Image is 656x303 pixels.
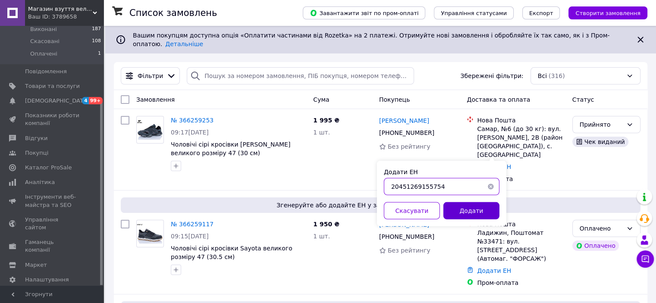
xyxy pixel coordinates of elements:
[477,267,511,274] a: Додати ЕН
[25,261,47,269] span: Маркет
[377,231,436,243] div: [PHONE_NUMBER]
[313,233,330,240] span: 1 шт.
[165,41,203,47] a: Детальніше
[171,117,213,124] a: № 366259253
[379,96,410,103] span: Покупець
[529,10,553,16] span: Експорт
[580,224,623,233] div: Оплачено
[137,120,163,140] img: Фото товару
[136,220,164,247] a: Фото товару
[313,221,339,228] span: 1 950 ₴
[549,72,565,79] span: (316)
[467,96,530,103] span: Доставка та оплата
[25,276,69,284] span: Налаштування
[138,72,163,80] span: Фільтри
[313,117,339,124] span: 1 995 ₴
[171,141,290,156] a: Чоловічі сірі кросівки [PERSON_NAME] великого розміру 47 (30 см)
[477,228,565,263] div: Ладижин, Поштомат №33471: вул. [STREET_ADDRESS] (Автомаг. "ФОРСАЖ")
[25,68,67,75] span: Повідомлення
[637,250,654,268] button: Чат з покупцем
[572,96,594,103] span: Статус
[25,82,80,90] span: Товари та послуги
[477,116,565,125] div: Нова Пошта
[310,9,418,17] span: Завантажити звіт по пром-оплаті
[384,169,418,175] label: Додати ЕН
[460,72,523,80] span: Збережені фільтри:
[25,193,80,209] span: Інструменти веб-майстра та SEO
[538,72,547,80] span: Всі
[89,97,103,104] span: 99+
[25,238,80,254] span: Гаманець компанії
[477,175,565,183] div: Післяплата
[171,245,292,260] a: Чоловічі сірі кросівки Sayota великого розміру 47 (30.5 см)
[580,120,623,129] div: Прийнято
[25,164,72,172] span: Каталог ProSale
[388,143,430,150] span: Без рейтингу
[25,178,55,186] span: Аналітика
[187,67,414,84] input: Пошук за номером замовлення, ПІБ покупця, номером телефону, Email, номером накладної
[482,178,499,195] button: Очистить
[560,9,647,16] a: Створити замовлення
[477,220,565,228] div: Нова Пошта
[171,129,209,136] span: 09:17[DATE]
[377,127,436,139] div: [PHONE_NUMBER]
[477,278,565,287] div: Пром-оплата
[388,247,430,254] span: Без рейтингу
[92,37,101,45] span: 108
[572,137,628,147] div: Чек виданий
[133,32,609,47] span: Вашим покупцям доступна опція «Оплатити частинами від Rozetka» на 2 платежі. Отримуйте нові замов...
[98,50,101,58] span: 1
[171,221,213,228] a: № 366259117
[384,202,440,219] button: Скасувати
[25,97,89,105] span: [DEMOGRAPHIC_DATA]
[28,5,93,13] span: Магазин взуття великих розмірів GULLIVER
[30,50,57,58] span: Оплачені
[522,6,560,19] button: Експорт
[82,97,89,104] span: 4
[477,125,565,159] div: Самар, №6 (до 30 кг): вул. [PERSON_NAME], 2В (район [GEOGRAPHIC_DATA]), с. [GEOGRAPHIC_DATA]
[441,10,507,16] span: Управління статусами
[136,96,175,103] span: Замовлення
[137,224,163,244] img: Фото товару
[124,201,637,209] span: Згенеруйте або додайте ЕН у замовлення, щоб отримати оплату
[303,6,425,19] button: Завантажити звіт по пром-оплаті
[25,149,48,157] span: Покупці
[30,37,60,45] span: Скасовані
[25,112,80,127] span: Показники роботи компанії
[25,134,47,142] span: Відгуки
[313,129,330,136] span: 1 шт.
[434,6,514,19] button: Управління статусами
[171,233,209,240] span: 09:15[DATE]
[92,25,101,33] span: 187
[30,25,57,33] span: Виконані
[25,216,80,231] span: Управління сайтом
[313,96,329,103] span: Cума
[443,202,499,219] button: Додати
[136,116,164,144] a: Фото товару
[568,6,647,19] button: Створити замовлення
[129,8,217,18] h1: Список замовлень
[28,13,104,21] div: Ваш ID: 3789658
[575,10,640,16] span: Створити замовлення
[379,116,429,125] a: [PERSON_NAME]
[572,241,619,251] div: Оплачено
